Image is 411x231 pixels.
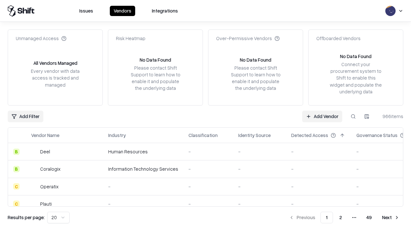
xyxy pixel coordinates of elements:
[110,6,135,16] button: Vendors
[31,132,59,139] div: Vendor Name
[31,166,38,172] img: Coralogix
[129,64,182,92] div: Please contact Shift Support to learn how to enable it and populate the underlying data
[238,201,281,207] div: -
[238,132,271,139] div: Identity Source
[291,148,346,155] div: -
[33,60,77,66] div: All Vendors Managed
[378,113,403,120] div: 966 items
[240,56,271,63] div: No Data Found
[116,35,145,42] div: Risk Heatmap
[13,183,20,190] div: C
[316,35,361,42] div: Offboarded Vendors
[238,183,281,190] div: -
[188,166,228,172] div: -
[40,166,60,172] div: Coralogix
[8,214,45,221] p: Results per page:
[356,132,398,139] div: Governance Status
[16,35,66,42] div: Unmanaged Access
[291,183,346,190] div: -
[108,201,178,207] div: -
[188,132,218,139] div: Classification
[31,149,38,155] img: Deel
[108,183,178,190] div: -
[31,183,38,190] img: Operatix
[188,183,228,190] div: -
[40,183,58,190] div: Operatix
[13,166,20,172] div: B
[216,35,280,42] div: Over-Permissive Vendors
[188,201,228,207] div: -
[8,111,43,122] button: Add Filter
[75,6,97,16] button: Issues
[291,201,346,207] div: -
[40,148,50,155] div: Deel
[340,53,372,60] div: No Data Found
[238,166,281,172] div: -
[108,166,178,172] div: Information Technology Services
[291,166,346,172] div: -
[108,132,126,139] div: Industry
[148,6,182,16] button: Integrations
[140,56,171,63] div: No Data Found
[40,201,52,207] div: Plauti
[238,148,281,155] div: -
[361,212,377,223] button: 49
[13,149,20,155] div: B
[29,68,82,88] div: Every vendor with data access is tracked and managed
[334,212,347,223] button: 2
[378,212,403,223] button: Next
[329,61,382,95] div: Connect your procurement system to Shift to enable this widget and populate the underlying data
[285,212,403,223] nav: pagination
[302,111,342,122] a: Add Vendor
[31,201,38,207] img: Plauti
[320,212,333,223] button: 1
[291,132,328,139] div: Detected Access
[13,201,20,207] div: C
[108,148,178,155] div: Human Resources
[229,64,282,92] div: Please contact Shift Support to learn how to enable it and populate the underlying data
[188,148,228,155] div: -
